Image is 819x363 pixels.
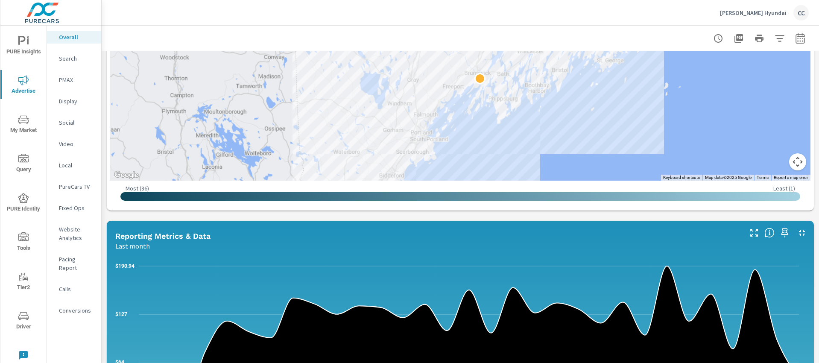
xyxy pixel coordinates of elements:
[47,283,101,296] div: Calls
[47,223,101,244] div: Website Analytics
[47,253,101,274] div: Pacing Report
[747,226,761,240] button: Make Fullscreen
[3,311,44,332] span: Driver
[115,311,127,317] text: $127
[59,182,94,191] p: PureCars TV
[47,116,101,129] div: Social
[47,159,101,172] div: Local
[705,175,752,180] span: Map data ©2025 Google
[3,154,44,175] span: Query
[115,263,135,269] text: $190.94
[59,255,94,272] p: Pacing Report
[795,226,809,240] button: Minimize Widget
[47,95,101,108] div: Display
[47,138,101,150] div: Video
[3,75,44,96] span: Advertise
[47,73,101,86] div: PMAX
[59,118,94,127] p: Social
[3,193,44,214] span: PURE Identity
[59,204,94,212] p: Fixed Ops
[3,114,44,135] span: My Market
[59,161,94,170] p: Local
[774,175,808,180] a: Report a map error
[115,241,150,251] p: Last month
[3,36,44,57] span: PURE Insights
[47,202,101,214] div: Fixed Ops
[720,9,787,17] p: [PERSON_NAME] Hyundai
[59,76,94,84] p: PMAX
[59,33,94,41] p: Overall
[778,226,792,240] span: Save this to your personalized report
[112,170,140,181] a: Open this area in Google Maps (opens a new window)
[59,97,94,105] p: Display
[59,140,94,148] p: Video
[126,184,149,192] p: Most ( 36 )
[115,231,211,240] h5: Reporting Metrics & Data
[773,184,795,192] p: Least ( 1 )
[59,225,94,242] p: Website Analytics
[3,272,44,293] span: Tier2
[59,54,94,63] p: Search
[757,175,769,180] a: Terms (opens in new tab)
[47,304,101,317] div: Conversions
[792,30,809,47] button: Select Date Range
[793,5,809,20] div: CC
[751,30,768,47] button: Print Report
[764,228,775,238] span: Understand performance data overtime and see how metrics compare to each other.
[3,232,44,253] span: Tools
[59,285,94,293] p: Calls
[112,170,140,181] img: Google
[663,175,700,181] button: Keyboard shortcuts
[789,153,806,170] button: Map camera controls
[771,30,788,47] button: Apply Filters
[59,306,94,315] p: Conversions
[47,180,101,193] div: PureCars TV
[47,52,101,65] div: Search
[47,31,101,44] div: Overall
